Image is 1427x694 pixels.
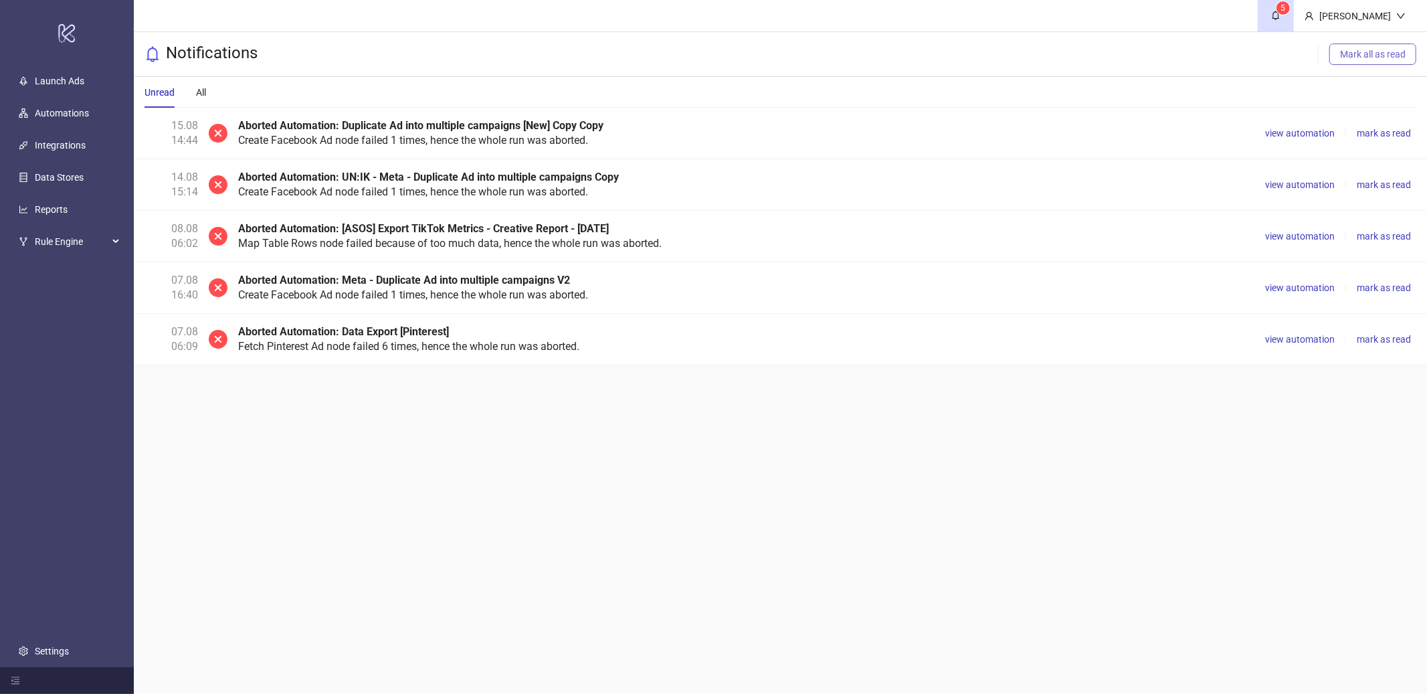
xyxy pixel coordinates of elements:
div: Fetch Pinterest Ad node failed 6 times, hence the whole run was aborted. [238,325,1249,354]
div: 15.08 14:44 [145,118,198,148]
b: Aborted Automation: UN:IK - Meta - Duplicate Ad into multiple campaigns Copy [238,171,619,183]
span: view automation [1265,231,1335,242]
span: view automation [1265,128,1335,139]
span: mark as read [1357,231,1411,242]
span: mark as read [1357,179,1411,190]
span: bell [145,46,161,62]
div: Create Facebook Ad node failed 1 times, hence the whole run was aborted. [238,118,1249,148]
b: Aborted Automation: Duplicate Ad into multiple campaigns [New] Copy Copy [238,119,603,132]
div: Create Facebook Ad node failed 1 times, hence the whole run was aborted. [238,170,1249,199]
sup: 5 [1276,1,1290,15]
button: mark as read [1351,177,1416,193]
a: Settings [35,646,69,657]
span: close-circle [209,222,227,251]
span: fork [19,237,28,246]
h3: Notifications [166,43,258,66]
div: 14.08 15:14 [145,170,198,199]
div: Create Facebook Ad node failed 1 times, hence the whole run was aborted. [238,273,1249,302]
button: view automation [1260,177,1340,193]
span: mark as read [1357,334,1411,345]
span: Rule Engine [35,228,108,255]
span: view automation [1265,282,1335,293]
button: view automation [1260,228,1340,244]
div: [PERSON_NAME] [1314,9,1396,23]
a: Data Stores [35,172,84,183]
a: Automations [35,108,89,118]
span: user [1305,11,1314,21]
b: Aborted Automation: Data Export [Pinterest] [238,325,449,338]
span: close-circle [209,170,227,199]
span: down [1396,11,1406,21]
button: view automation [1260,331,1340,347]
a: Reports [35,204,68,215]
span: close-circle [209,325,227,354]
span: view automation [1265,179,1335,190]
button: mark as read [1351,280,1416,296]
div: All [196,85,206,100]
span: mark as read [1357,282,1411,293]
span: Mark all as read [1340,49,1406,60]
button: mark as read [1351,228,1416,244]
button: Mark all as read [1329,44,1416,65]
span: view automation [1265,334,1335,345]
span: bell [1271,11,1280,20]
div: Map Table Rows node failed because of too much data, hence the whole run was aborted. [238,222,1249,251]
span: mark as read [1357,128,1411,139]
a: Integrations [35,140,86,151]
a: Launch Ads [35,76,84,86]
button: view automation [1260,125,1340,141]
div: 07.08 16:40 [145,273,198,302]
div: 08.08 06:02 [145,222,198,251]
div: Unread [145,85,175,100]
button: mark as read [1351,125,1416,141]
span: close-circle [209,273,227,302]
span: close-circle [209,118,227,148]
button: view automation [1260,280,1340,296]
div: 07.08 06:09 [145,325,198,354]
span: menu-fold [11,676,20,685]
b: Aborted Automation: [ASOS] Export TikTok Metrics - Creative Report - [DATE] [238,222,609,235]
b: Aborted Automation: Meta - Duplicate Ad into multiple campaigns V2 [238,274,570,286]
button: mark as read [1351,331,1416,347]
span: 5 [1281,3,1286,13]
